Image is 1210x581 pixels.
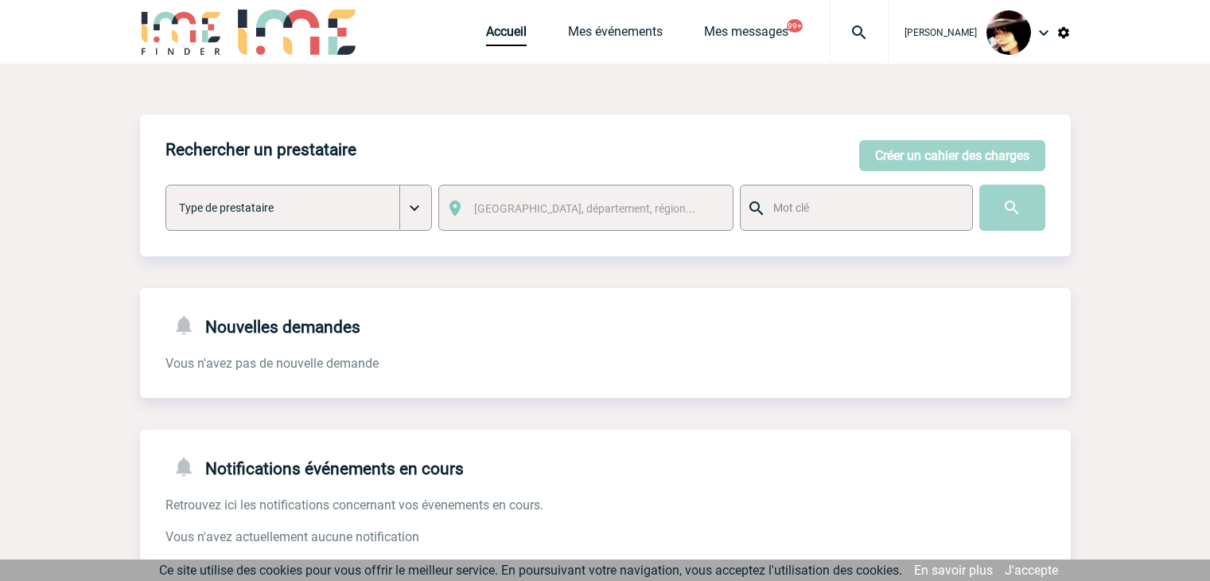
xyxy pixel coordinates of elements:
input: Mot clé [769,197,958,218]
h4: Nouvelles demandes [165,314,360,337]
img: 101023-0.jpg [986,10,1031,55]
h4: Rechercher un prestataire [165,140,356,159]
span: [GEOGRAPHIC_DATA], département, région... [474,202,695,215]
img: notifications-24-px-g.png [172,455,205,478]
h4: Notifications événements en cours [165,455,464,478]
span: Retrouvez ici les notifications concernant vos évenements en cours. [165,497,543,513]
a: J'accepte [1005,563,1058,578]
a: Accueil [486,24,527,46]
a: En savoir plus [914,563,993,578]
a: Mes messages [704,24,788,46]
img: notifications-24-px-g.png [172,314,205,337]
input: Submit [979,185,1045,231]
a: Mes événements [568,24,663,46]
img: IME-Finder [140,10,223,55]
span: [PERSON_NAME] [905,27,977,38]
span: Vous n'avez actuellement aucune notification [165,529,419,544]
span: Ce site utilise des cookies pour vous offrir le meilleur service. En poursuivant votre navigation... [159,563,902,578]
span: Vous n'avez pas de nouvelle demande [165,356,379,371]
button: 99+ [787,19,803,33]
